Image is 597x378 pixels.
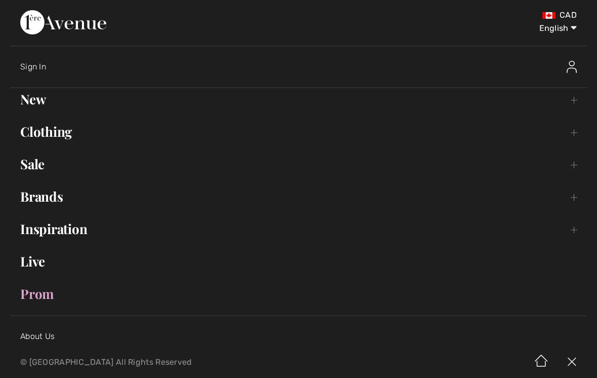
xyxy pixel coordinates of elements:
a: Inspiration [10,218,587,240]
img: X [557,347,587,378]
a: New [10,88,587,110]
a: Brands [10,185,587,208]
a: Live [10,250,587,273]
div: CAD [351,10,577,20]
p: © [GEOGRAPHIC_DATA] All Rights Reserved [20,359,351,366]
span: Sign In [20,62,46,71]
img: 1ère Avenue [20,10,106,34]
a: Clothing [10,121,587,143]
a: About Us [20,331,55,341]
img: Home [526,347,557,378]
img: Sign In [567,61,577,73]
a: Sale [10,153,587,175]
a: Sign InSign In [20,51,587,83]
a: Prom [10,283,587,305]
